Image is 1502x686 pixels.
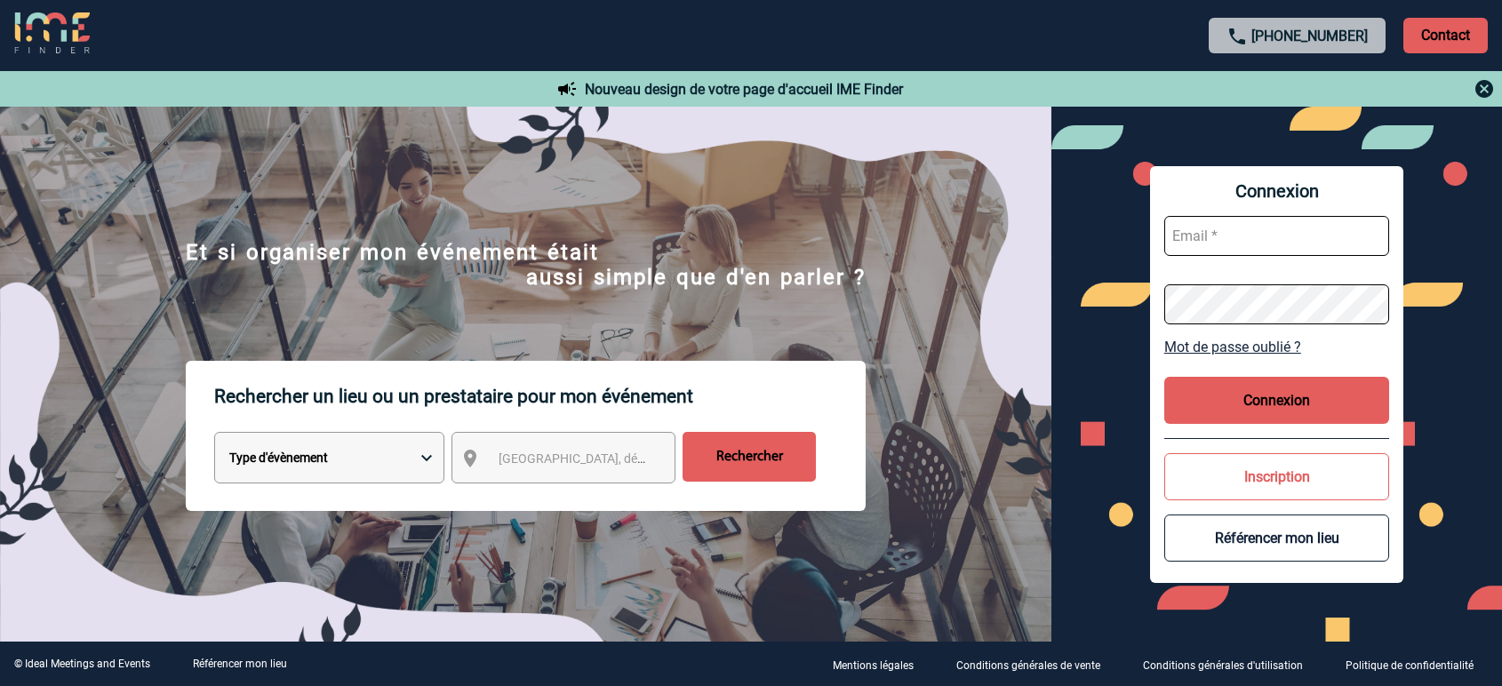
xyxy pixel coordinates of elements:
p: Conditions générales de vente [956,659,1100,672]
input: Rechercher [683,432,816,482]
p: Mentions légales [833,659,914,672]
a: Référencer mon lieu [193,658,287,670]
img: call-24-px.png [1226,26,1248,47]
p: Conditions générales d'utilisation [1143,659,1303,672]
a: Conditions générales d'utilisation [1129,656,1331,673]
button: Référencer mon lieu [1164,514,1390,562]
button: Inscription [1164,453,1390,500]
div: © Ideal Meetings and Events [14,658,150,670]
a: [PHONE_NUMBER] [1251,28,1368,44]
a: Conditions générales de vente [942,656,1129,673]
a: Politique de confidentialité [1331,656,1502,673]
p: Contact [1403,18,1488,53]
span: [GEOGRAPHIC_DATA], département, région... [499,451,746,466]
button: Connexion [1164,377,1390,424]
a: Mentions légales [819,656,942,673]
a: Mot de passe oublié ? [1164,339,1390,355]
p: Politique de confidentialité [1346,659,1474,672]
span: Connexion [1164,180,1390,202]
input: Email * [1164,216,1390,256]
p: Rechercher un lieu ou un prestataire pour mon événement [214,361,866,432]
